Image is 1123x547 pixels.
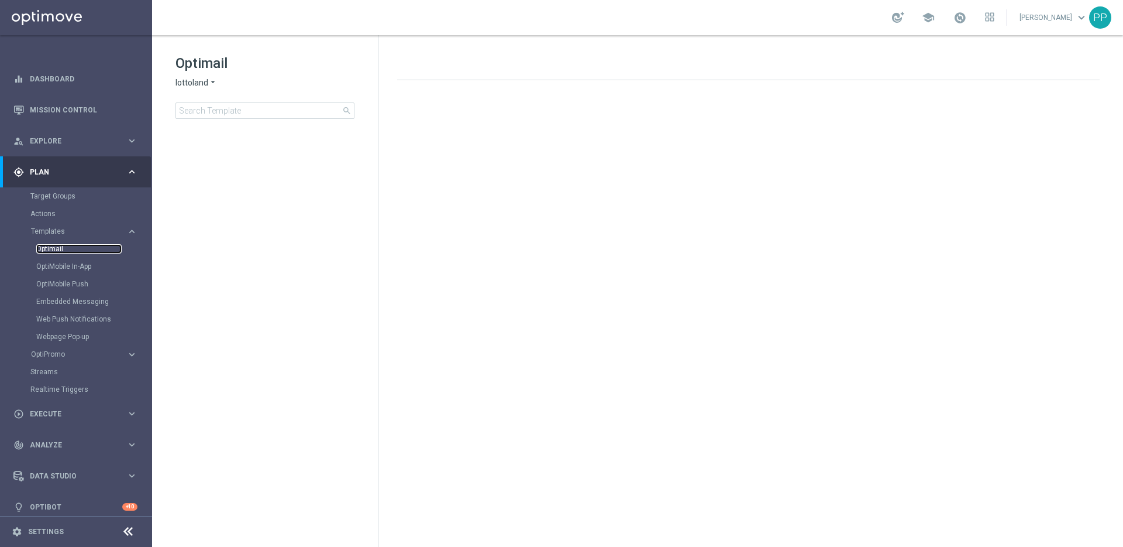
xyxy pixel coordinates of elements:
[36,258,151,275] div: OptiMobile In-App
[30,138,126,145] span: Explore
[208,77,218,88] i: arrow_drop_down
[126,439,137,450] i: keyboard_arrow_right
[30,381,151,398] div: Realtime Triggers
[13,502,138,512] button: lightbulb Optibot +10
[13,409,138,419] button: play_circle_outline Execute keyboard_arrow_right
[30,187,151,205] div: Target Groups
[31,228,126,235] div: Templates
[13,440,24,450] i: track_changes
[30,223,151,346] div: Templates
[126,470,137,481] i: keyboard_arrow_right
[30,491,122,522] a: Optibot
[36,262,122,271] a: OptiMobile In-App
[175,77,218,88] button: lottoland arrow_drop_down
[13,502,24,512] i: lightbulb
[13,74,24,84] i: equalizer
[13,74,138,84] button: equalizer Dashboard
[30,94,137,125] a: Mission Control
[30,169,126,176] span: Plan
[13,136,24,146] i: person_search
[36,310,151,328] div: Web Push Notifications
[1075,11,1088,24] span: keyboard_arrow_down
[36,328,151,346] div: Webpage Pop-up
[30,63,137,94] a: Dashboard
[30,350,138,359] button: OptiPromo keyboard_arrow_right
[36,293,151,310] div: Embedded Messaging
[13,167,24,177] i: gps_fixed
[175,54,354,73] h1: Optimail
[13,409,24,419] i: play_circle_outline
[13,136,126,146] div: Explore
[122,503,137,511] div: +10
[922,11,935,24] span: school
[13,105,138,115] button: Mission Control
[1018,9,1089,26] a: [PERSON_NAME]keyboard_arrow_down
[13,167,138,177] button: gps_fixed Plan keyboard_arrow_right
[30,227,138,236] button: Templates keyboard_arrow_right
[30,205,151,223] div: Actions
[28,528,64,535] a: Settings
[13,440,126,450] div: Analyze
[13,440,138,450] button: track_changes Analyze keyboard_arrow_right
[13,167,126,177] div: Plan
[1089,6,1111,29] div: PP
[30,442,126,449] span: Analyze
[126,408,137,419] i: keyboard_arrow_right
[36,314,122,324] a: Web Push Notifications
[175,102,354,119] input: Search Template
[31,351,115,358] span: OptiPromo
[13,136,138,146] button: person_search Explore keyboard_arrow_right
[126,349,137,360] i: keyboard_arrow_right
[13,63,137,94] div: Dashboard
[31,228,115,235] span: Templates
[36,275,151,293] div: OptiMobile Push
[36,332,122,341] a: Webpage Pop-up
[126,166,137,177] i: keyboard_arrow_right
[126,135,137,146] i: keyboard_arrow_right
[36,244,122,254] a: Optimail
[30,192,122,201] a: Target Groups
[30,363,151,381] div: Streams
[36,240,151,258] div: Optimail
[13,94,137,125] div: Mission Control
[126,226,137,237] i: keyboard_arrow_right
[31,351,126,358] div: OptiPromo
[342,106,352,115] span: search
[13,471,126,481] div: Data Studio
[30,367,122,377] a: Streams
[13,409,126,419] div: Execute
[36,279,122,289] a: OptiMobile Push
[30,385,122,394] a: Realtime Triggers
[30,209,122,218] a: Actions
[30,411,126,418] span: Execute
[36,297,122,306] a: Embedded Messaging
[13,491,137,522] div: Optibot
[175,77,208,88] span: lottoland
[12,527,22,537] i: settings
[13,471,138,481] button: Data Studio keyboard_arrow_right
[30,473,126,480] span: Data Studio
[30,346,151,363] div: OptiPromo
